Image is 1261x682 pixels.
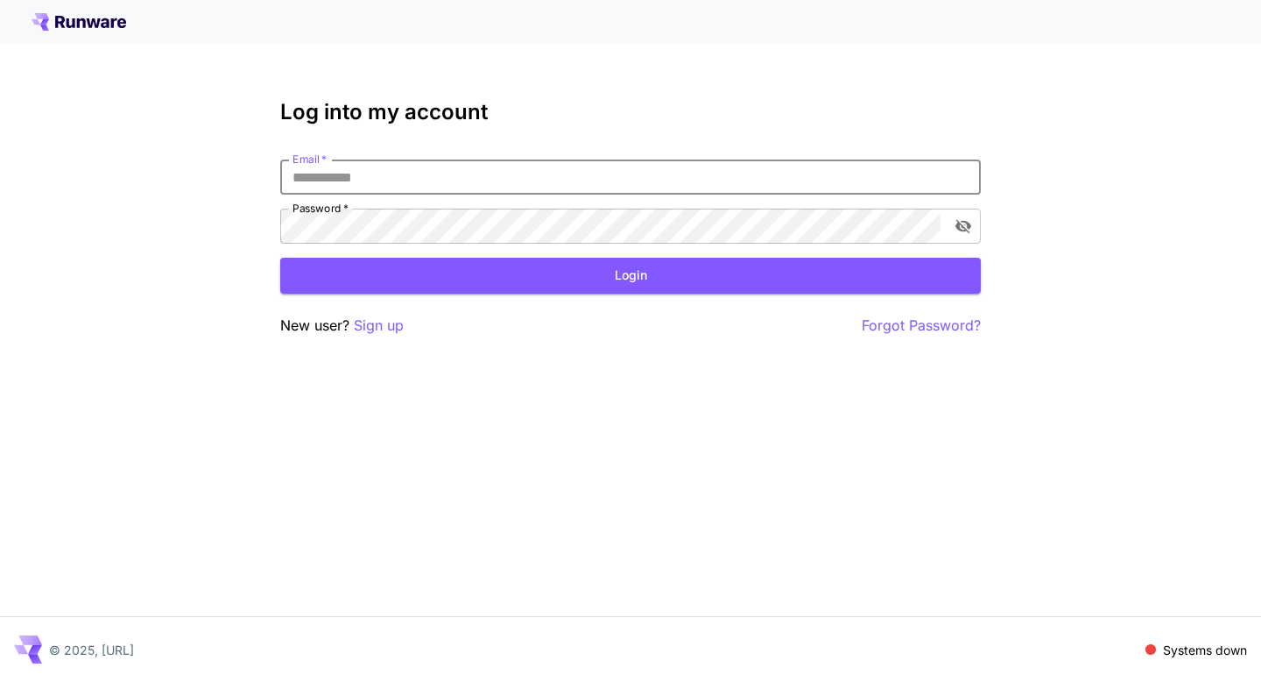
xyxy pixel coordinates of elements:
[292,152,327,167] label: Email
[280,315,404,337] p: New user?
[280,258,981,294] button: Login
[1163,641,1247,659] p: Systems down
[948,210,979,242] button: toggle password visibility
[49,641,134,659] p: © 2025, [URL]
[862,315,981,337] button: Forgot Password?
[292,201,349,216] label: Password
[280,100,981,124] h3: Log into my account
[354,315,404,337] button: Sign up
